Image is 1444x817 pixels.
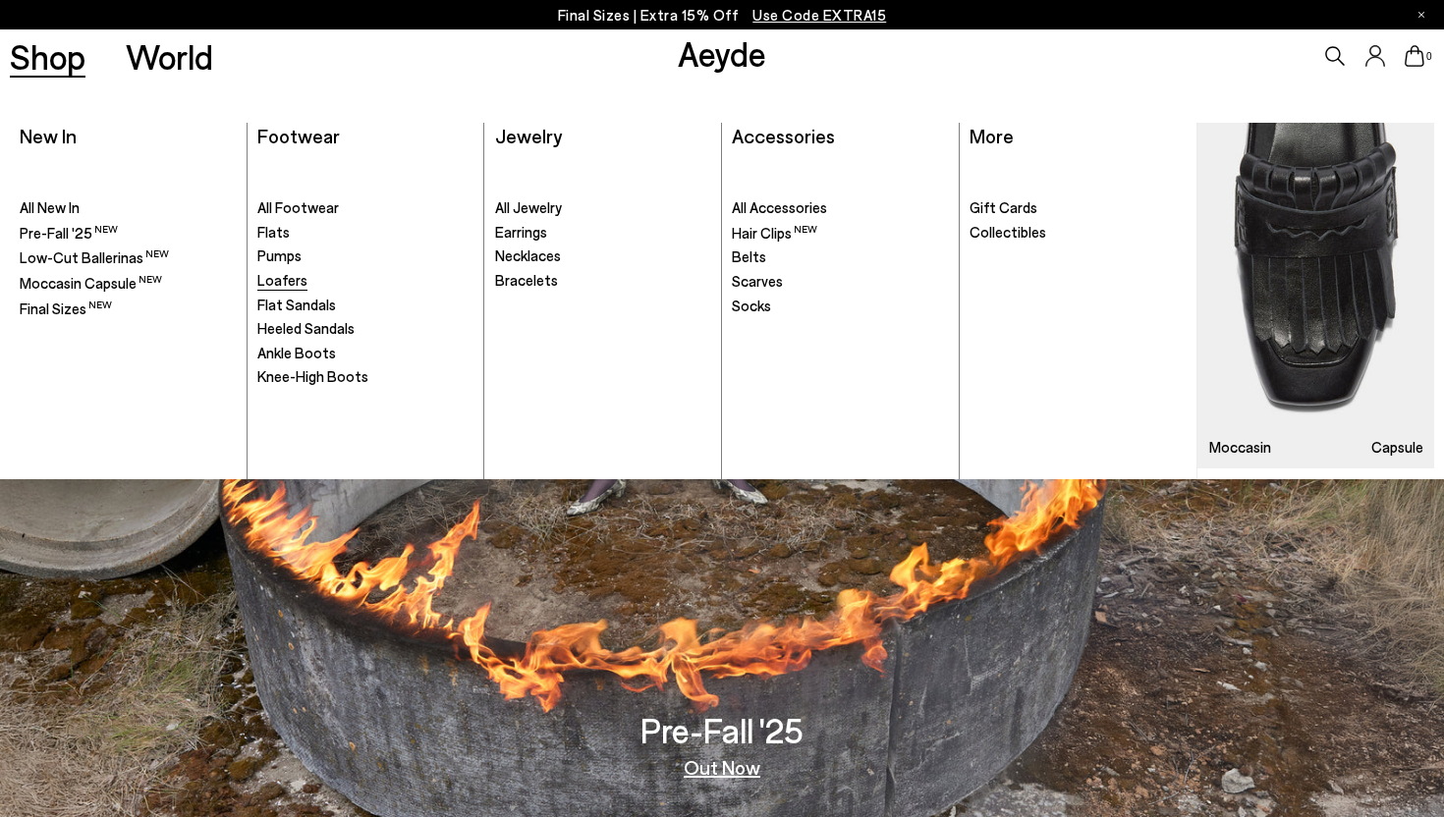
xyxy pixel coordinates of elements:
[257,344,336,361] span: Ankle Boots
[20,274,162,292] span: Moccasin Capsule
[257,344,473,363] a: Ankle Boots
[257,124,340,147] a: Footwear
[257,319,355,337] span: Heeled Sandals
[20,248,169,266] span: Low-Cut Ballerinas
[257,246,473,266] a: Pumps
[732,224,817,242] span: Hair Clips
[495,124,562,147] a: Jewelry
[1371,440,1423,455] h3: Capsule
[257,296,336,313] span: Flat Sandals
[20,224,118,242] span: Pre-Fall '25
[970,223,1187,243] a: Collectibles
[495,223,711,243] a: Earrings
[732,272,783,290] span: Scarves
[732,223,948,244] a: Hair Clips
[20,299,236,319] a: Final Sizes
[20,223,236,244] a: Pre-Fall '25
[684,757,760,777] a: Out Now
[558,3,887,27] p: Final Sizes | Extra 15% Off
[257,296,473,315] a: Flat Sandals
[970,198,1187,218] a: Gift Cards
[126,39,213,74] a: World
[1197,123,1434,469] img: Mobile_e6eede4d-78b8-4bd1-ae2a-4197e375e133_900x.jpg
[20,273,236,294] a: Moccasin Capsule
[20,198,236,218] a: All New In
[257,367,473,387] a: Knee-High Boots
[732,272,948,292] a: Scarves
[20,198,80,216] span: All New In
[970,223,1046,241] span: Collectibles
[732,297,948,316] a: Socks
[20,300,112,317] span: Final Sizes
[1405,45,1424,67] a: 0
[495,271,558,289] span: Bracelets
[257,271,307,289] span: Loafers
[257,319,473,339] a: Heeled Sandals
[495,198,711,218] a: All Jewelry
[20,247,236,268] a: Low-Cut Ballerinas
[1209,440,1271,455] h3: Moccasin
[257,367,368,385] span: Knee-High Boots
[732,124,835,147] a: Accessories
[732,247,766,265] span: Belts
[495,223,547,241] span: Earrings
[732,198,948,218] a: All Accessories
[732,198,827,216] span: All Accessories
[10,39,85,74] a: Shop
[1424,51,1434,62] span: 0
[640,713,804,747] h3: Pre-Fall '25
[495,246,561,264] span: Necklaces
[257,271,473,291] a: Loafers
[257,198,339,216] span: All Footwear
[1197,123,1434,469] a: Moccasin Capsule
[678,32,766,74] a: Aeyde
[732,247,948,267] a: Belts
[732,297,771,314] span: Socks
[257,223,473,243] a: Flats
[257,198,473,218] a: All Footwear
[257,246,302,264] span: Pumps
[752,6,886,24] span: Navigate to /collections/ss25-final-sizes
[495,246,711,266] a: Necklaces
[970,124,1014,147] a: More
[257,223,290,241] span: Flats
[495,271,711,291] a: Bracelets
[20,124,77,147] a: New In
[495,198,562,216] span: All Jewelry
[970,198,1037,216] span: Gift Cards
